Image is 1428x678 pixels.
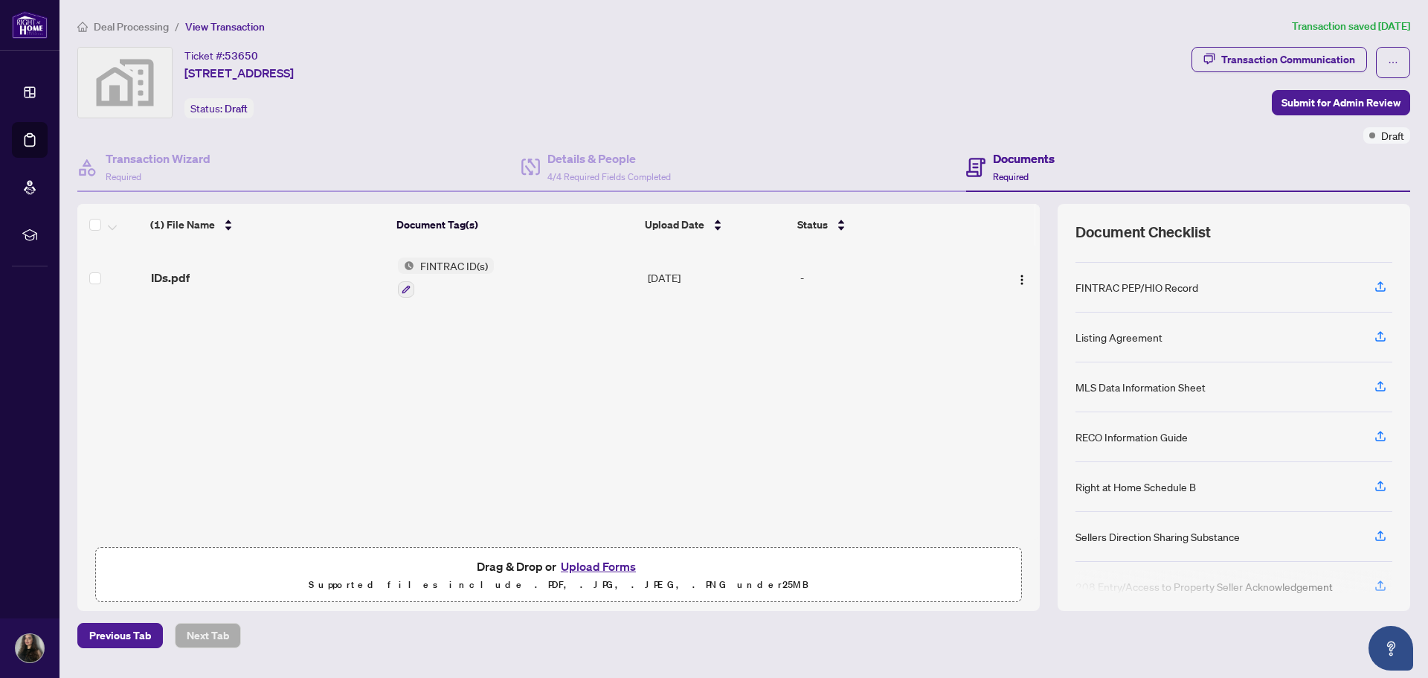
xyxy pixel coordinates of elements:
div: Transaction Communication [1221,48,1355,71]
span: Drag & Drop orUpload FormsSupported files include .PDF, .JPG, .JPEG, .PNG under25MB [96,548,1021,603]
span: Previous Tab [89,624,151,647]
span: 53650 [225,49,258,63]
div: Status: [184,98,254,118]
button: Status IconFINTRAC ID(s) [398,258,494,298]
button: Next Tab [175,623,241,648]
div: Right at Home Schedule B [1075,479,1196,495]
th: (1) File Name [144,204,390,246]
td: [DATE] [642,246,795,310]
button: Open asap [1368,626,1413,671]
th: Status [791,204,982,246]
span: [STREET_ADDRESS] [184,64,294,82]
div: Listing Agreement [1075,329,1162,345]
div: Sellers Direction Sharing Substance [1075,528,1240,545]
span: (1) File Name [150,217,215,233]
button: Submit for Admin Review [1272,90,1410,115]
span: Deal Processing [94,20,169,33]
th: Document Tag(s) [390,204,639,246]
h4: Details & People [547,150,671,167]
span: Status [797,217,828,233]
span: FINTRAC ID(s) [414,258,494,274]
span: Upload Date [645,217,704,233]
th: Upload Date [639,204,791,246]
button: Previous Tab [77,623,163,648]
h4: Transaction Wizard [106,150,210,167]
span: IDs.pdf [151,269,190,287]
div: RECO Information Guide [1075,429,1188,445]
img: svg%3e [78,48,172,118]
div: MLS Data Information Sheet [1075,379,1206,395]
p: Supported files include .PDF, .JPG, .JPEG, .PNG under 25 MB [105,576,1012,594]
span: 4/4 Required Fields Completed [547,171,671,182]
article: Transaction saved [DATE] [1292,18,1410,35]
span: View Transaction [185,20,265,33]
img: Status Icon [398,258,414,274]
span: Document Checklist [1075,222,1211,243]
li: / [175,18,179,35]
h4: Documents [993,150,1055,167]
img: Profile Icon [16,634,44,662]
span: Required [993,171,1029,182]
span: Drag & Drop or [477,557,640,576]
div: - [800,269,980,286]
span: Draft [1381,127,1404,144]
img: Logo [1016,274,1028,286]
button: Upload Forms [556,557,640,576]
img: logo [12,11,48,39]
span: Submit for Admin Review [1281,91,1400,115]
span: Draft [225,102,248,115]
button: Logo [1010,266,1034,290]
div: FINTRAC PEP/HIO Record [1075,279,1198,295]
button: Transaction Communication [1191,47,1367,72]
span: ellipsis [1388,57,1398,68]
span: home [77,22,88,32]
span: Required [106,171,141,182]
div: Ticket #: [184,47,258,64]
